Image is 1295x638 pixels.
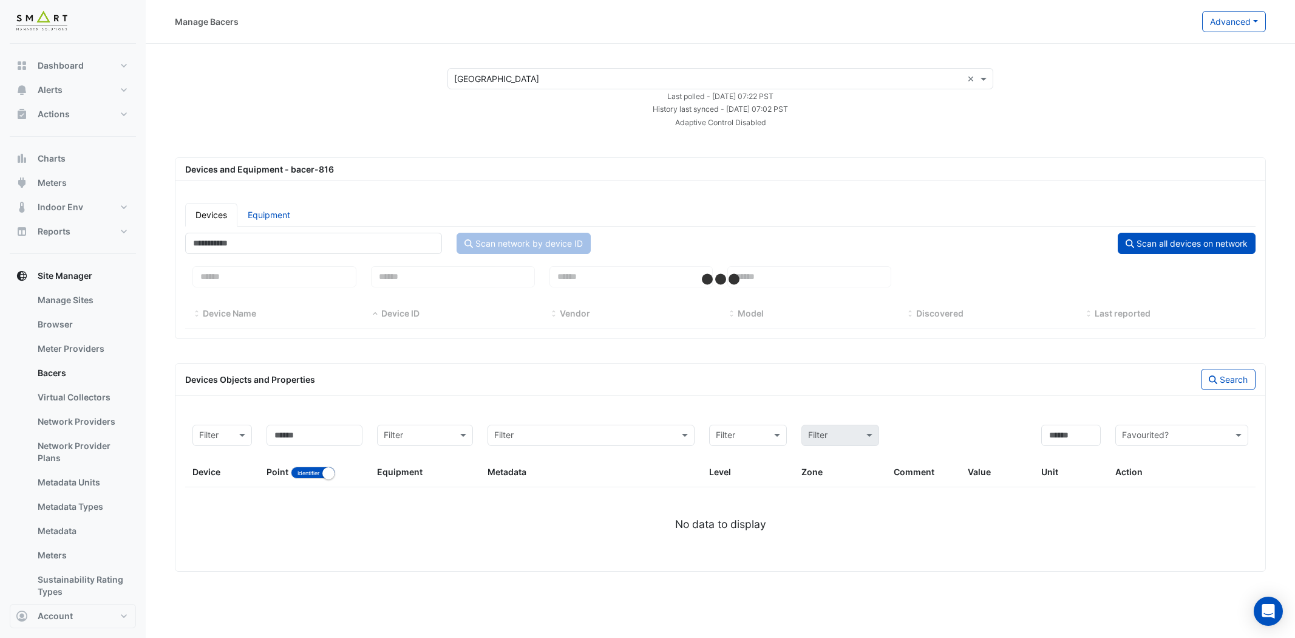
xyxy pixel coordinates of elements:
[28,519,136,543] a: Metadata
[16,201,28,213] app-icon: Indoor Env
[38,108,70,120] span: Actions
[371,309,379,319] span: Device ID
[10,219,136,244] button: Reports
[16,177,28,189] app-icon: Meters
[794,425,886,446] div: Please select Filter first
[16,270,28,282] app-icon: Site Manager
[28,288,136,312] a: Manage Sites
[38,177,67,189] span: Meters
[1201,369,1256,390] button: Search
[488,467,526,477] span: Metadata
[178,163,1263,176] div: Devices and Equipment - bacer-816
[10,78,136,102] button: Alerts
[675,118,766,127] small: Adaptive Control Disabled
[377,467,423,477] span: Equipment
[10,146,136,171] button: Charts
[1084,309,1093,319] span: Last reported
[185,516,1256,532] div: No data to display
[192,467,220,477] span: Device
[1254,597,1283,626] div: Open Intercom Messenger
[15,10,69,34] img: Company Logo
[10,604,136,628] button: Account
[16,84,28,96] app-icon: Alerts
[28,568,136,604] a: Sustainability Rating Types
[1115,467,1143,477] span: Action
[16,225,28,238] app-icon: Reports
[727,309,736,319] span: Model
[185,374,315,385] span: Devices Objects and Properties
[1095,308,1151,318] span: Last reported
[801,467,823,477] span: Zone
[10,102,136,126] button: Actions
[28,543,136,568] a: Meters
[185,203,237,227] a: Devices
[10,195,136,219] button: Indoor Env
[28,337,136,361] a: Meter Providers
[894,467,934,477] span: Comment
[192,309,201,319] span: Device Name
[16,108,28,120] app-icon: Actions
[549,309,558,319] span: Vendor
[28,312,136,337] a: Browser
[38,610,73,622] span: Account
[1118,233,1256,254] button: Scan all devices on network
[28,410,136,434] a: Network Providers
[10,53,136,78] button: Dashboard
[381,308,420,318] span: Device ID
[667,92,773,101] small: Fri 10-Oct-2025 00:22 BST
[916,308,964,318] span: Discovered
[203,308,256,318] span: Device Name
[709,467,731,477] span: Level
[10,288,136,609] div: Site Manager
[967,72,977,85] span: Clear
[28,434,136,470] a: Network Provider Plans
[28,361,136,385] a: Bacers
[653,105,788,114] small: Fri 10-Oct-2025 00:02 BST
[291,467,335,477] ui-switch: Toggle between object name and object identifier
[38,225,70,238] span: Reports
[1041,467,1058,477] span: Unit
[38,270,92,282] span: Site Manager
[906,309,914,319] span: Discovered
[738,308,764,318] span: Model
[16,60,28,72] app-icon: Dashboard
[237,203,301,227] a: Equipment
[38,201,83,213] span: Indoor Env
[28,495,136,519] a: Metadata Types
[968,467,991,477] span: Value
[1202,11,1266,32] button: Advanced
[16,153,28,165] app-icon: Charts
[28,470,136,495] a: Metadata Units
[38,153,66,165] span: Charts
[38,60,84,72] span: Dashboard
[175,15,239,28] div: Manage Bacers
[28,385,136,410] a: Virtual Collectors
[267,467,288,477] span: Point
[560,308,590,318] span: Vendor
[10,171,136,195] button: Meters
[10,264,136,288] button: Site Manager
[38,84,63,96] span: Alerts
